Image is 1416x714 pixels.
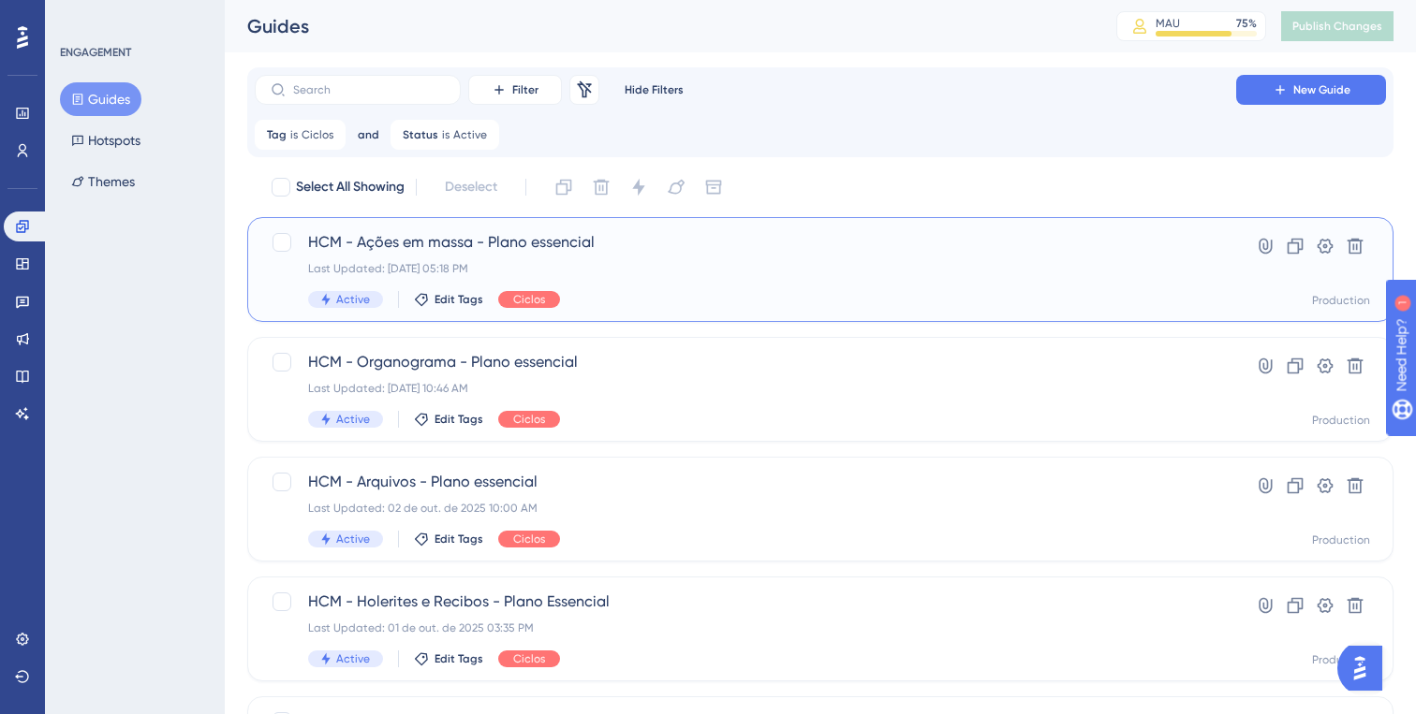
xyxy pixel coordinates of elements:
span: Deselect [445,176,497,198]
span: Tag [267,127,287,142]
span: Hide Filters [625,82,684,97]
span: Status [403,127,438,142]
span: Select All Showing [296,176,405,198]
input: Search [293,83,445,96]
div: 1 [130,9,136,24]
div: Last Updated: [DATE] 05:18 PM [308,261,1183,276]
div: ENGAGEMENT [60,45,131,60]
span: Ciclos [302,127,333,142]
span: Filter [512,82,538,97]
button: and [353,120,383,150]
span: HCM - Arquivos - Plano essencial [308,471,1183,493]
span: HCM - Organograma - Plano essencial [308,351,1183,373]
span: Ciclos [513,532,545,546]
span: Ciclos [513,292,545,307]
span: is [442,127,450,142]
button: Deselect [428,170,514,204]
span: Active [336,532,370,546]
button: Edit Tags [414,651,483,666]
span: Need Help? [44,5,117,27]
div: Production [1312,652,1370,667]
span: is [290,127,298,142]
button: Hotspots [60,124,152,157]
div: Production [1312,293,1370,308]
iframe: UserGuiding AI Assistant Launcher [1337,640,1394,696]
button: Hide Filters [607,75,701,105]
button: Edit Tags [414,532,483,546]
div: Last Updated: 01 de out. de 2025 03:35 PM [308,620,1183,635]
button: Publish Changes [1281,11,1394,41]
div: Last Updated: 02 de out. de 2025 10:00 AM [308,501,1183,516]
div: Production [1312,532,1370,547]
span: HCM - Ações em massa - Plano essencial [308,231,1183,254]
span: Active [336,651,370,666]
span: Edit Tags [435,292,483,307]
button: Edit Tags [414,412,483,427]
div: MAU [1156,16,1180,31]
button: Guides [60,82,141,116]
button: Edit Tags [414,292,483,307]
span: Ciclos [513,412,545,427]
span: HCM - Holerites e Recibos - Plano Essencial [308,590,1183,613]
span: Edit Tags [435,532,483,546]
div: 75 % [1236,16,1257,31]
span: Publish Changes [1292,19,1382,34]
span: Active [336,412,370,427]
button: New Guide [1236,75,1386,105]
div: Guides [247,13,1069,39]
span: Edit Tags [435,651,483,666]
span: Edit Tags [435,412,483,427]
span: New Guide [1293,82,1350,97]
button: Filter [468,75,562,105]
span: Active [453,127,487,142]
div: Production [1312,413,1370,428]
button: Themes [60,165,146,198]
span: and [358,127,379,142]
div: Last Updated: [DATE] 10:46 AM [308,381,1183,396]
span: Active [336,292,370,307]
span: Ciclos [513,651,545,666]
